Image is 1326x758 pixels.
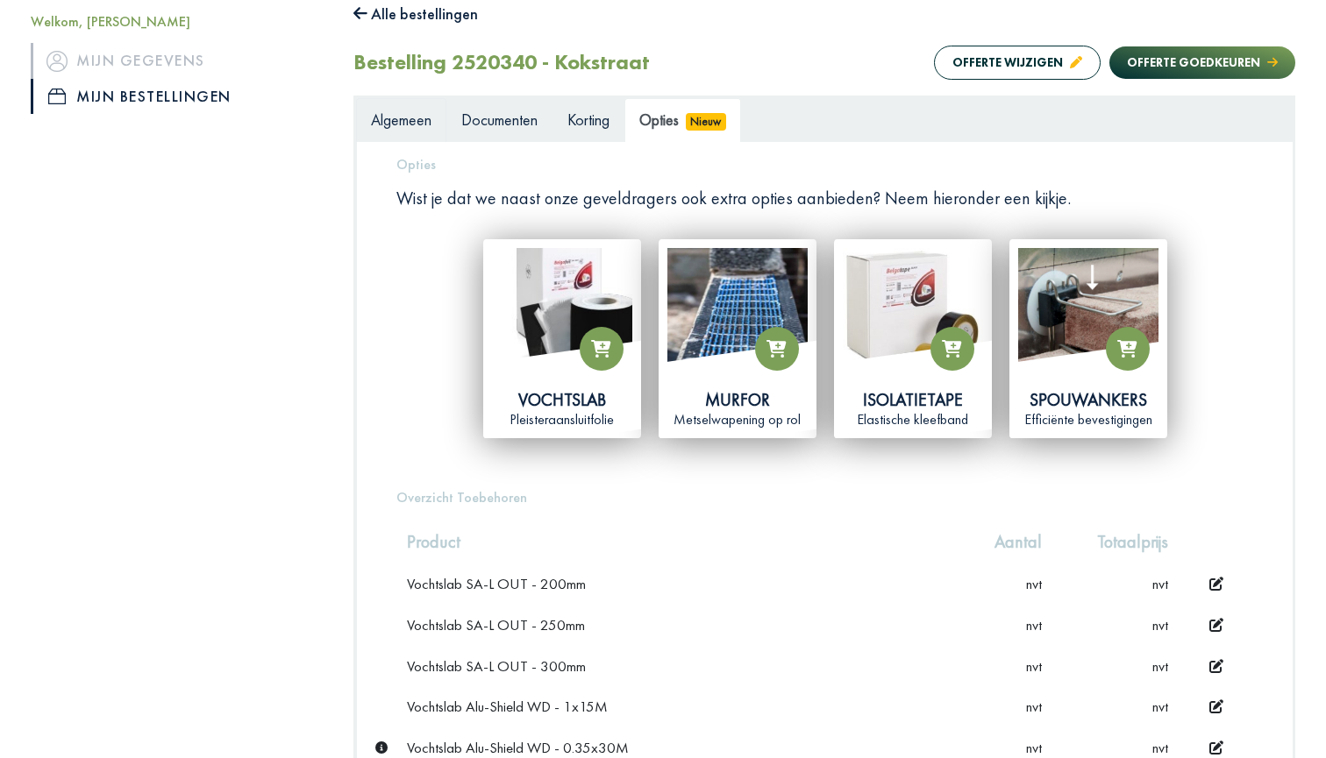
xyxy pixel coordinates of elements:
[1026,656,1042,676] span: nvt
[667,411,808,429] div: Metselwapening op rol
[356,98,1293,141] ul: Tabs
[1018,388,1158,411] div: Spouwankers
[934,46,1101,80] button: Offerte wijzigen
[31,13,327,30] h5: Welkom, [PERSON_NAME]
[686,113,726,131] span: Nieuw
[461,110,538,130] span: Documenten
[667,248,808,388] img: murfor.jpg
[371,110,431,130] span: Algemeen
[1026,574,1042,593] span: nvt
[46,50,68,71] img: icon
[396,520,958,563] th: Product
[353,50,650,75] h2: Bestelling 2520340 - Kokstraat
[1052,646,1179,687] td: nvt
[639,110,679,130] span: Opties
[31,79,327,114] a: iconMijn bestellingen
[1052,563,1179,605] td: nvt
[843,248,983,388] img: isolatietape.jpg
[396,156,1253,173] h5: Opties
[1026,697,1042,716] span: nvt
[567,110,610,130] span: Korting
[1026,738,1042,757] span: nvt
[407,615,947,634] div: Vochtslab SA-L OUT - 250mm
[407,697,947,716] div: Vochtslab Alu-Shield WD - 1x15M
[396,187,1253,209] p: Wist je dat we naast onze geveldragers ook extra opties aanbieden? Neem hieronder een kijkje.
[31,43,327,78] a: iconMijn gegevens
[1018,411,1158,429] div: Efficiënte bevestigingen
[1052,520,1179,563] th: Totaalprijs
[1109,46,1295,79] button: Offerte goedkeuren
[1052,605,1179,646] td: nvt
[407,656,947,676] div: Vochtslab SA-L OUT - 300mm
[1018,248,1158,388] img: spouwankers.png
[843,411,983,429] div: Elastische kleefband
[492,411,632,429] div: Pleisteraansluitfolie
[407,574,947,593] div: Vochtslab SA-L OUT - 200mm
[1026,615,1042,634] span: nvt
[48,89,66,104] img: icon
[843,388,983,411] div: Isolatietape
[958,520,1052,563] th: Aantal
[492,388,632,411] div: Vochtslab
[1052,686,1179,727] td: nvt
[407,738,947,757] div: Vochtslab Alu-Shield WD - 0.35x30M
[396,489,1253,506] h5: Overzicht Toebehoren
[492,248,632,388] img: vochtslab.jpg
[667,388,808,411] div: Murfor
